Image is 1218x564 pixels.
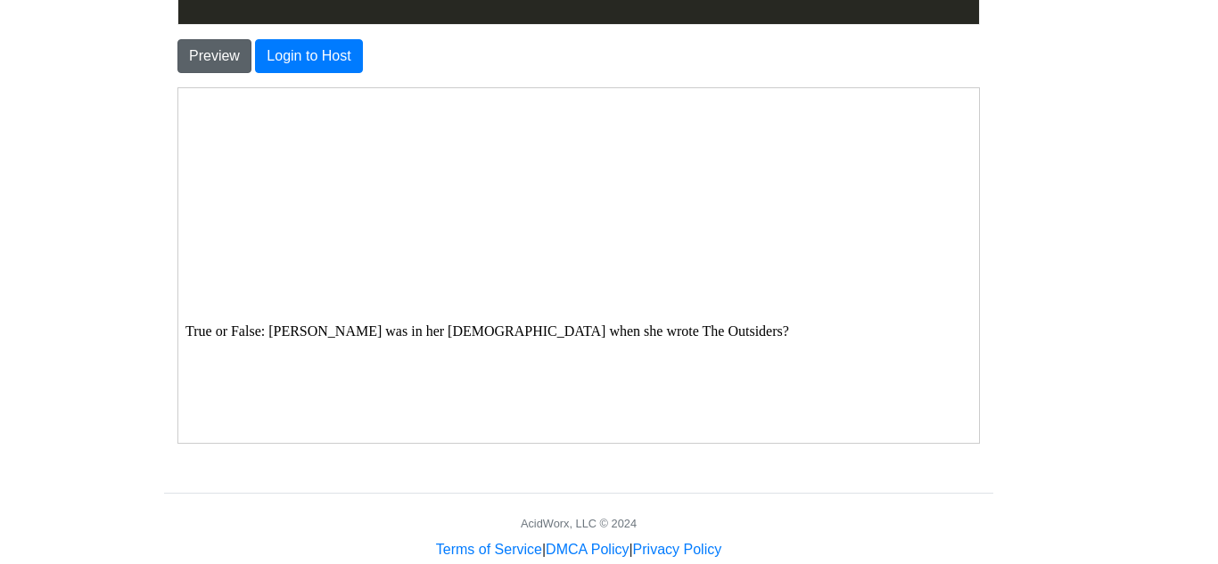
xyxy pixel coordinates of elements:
[177,39,251,73] button: Preview
[546,542,629,557] a: DMCA Policy
[633,542,722,557] a: Privacy Policy
[521,515,637,532] div: AcidWorx, LLC © 2024
[436,542,542,557] a: Terms of Service
[255,39,362,73] button: Login to Host
[436,539,721,560] div: | |
[7,235,794,251] p: True or False: [PERSON_NAME] was in her [DEMOGRAPHIC_DATA] when she wrote The Outsiders?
